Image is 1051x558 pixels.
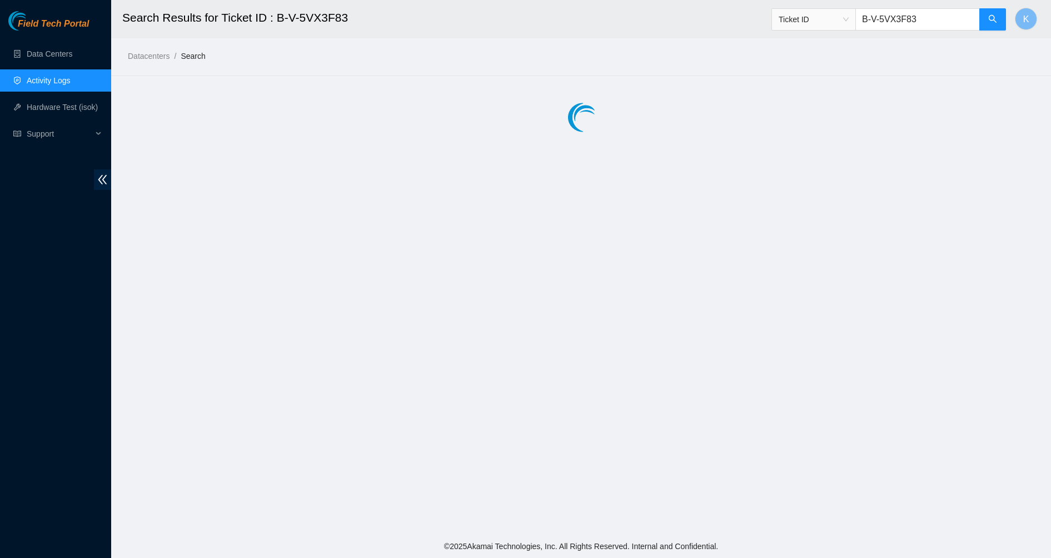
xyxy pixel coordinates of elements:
footer: © 2025 Akamai Technologies, Inc. All Rights Reserved. Internal and Confidential. [111,535,1051,558]
button: search [979,8,1006,31]
a: Akamai TechnologiesField Tech Portal [8,20,89,34]
a: Datacenters [128,52,170,61]
span: K [1023,12,1029,26]
a: Search [181,52,205,61]
span: / [174,52,176,61]
span: Ticket ID [779,11,849,28]
input: Enter text here... [855,8,980,31]
button: K [1015,8,1037,30]
img: Akamai Technologies [8,11,56,31]
span: read [13,130,21,138]
span: double-left [94,169,111,190]
span: search [988,14,997,25]
span: Field Tech Portal [18,19,89,29]
a: Data Centers [27,49,72,58]
a: Hardware Test (isok) [27,103,98,112]
a: Activity Logs [27,76,71,85]
span: Support [27,123,92,145]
